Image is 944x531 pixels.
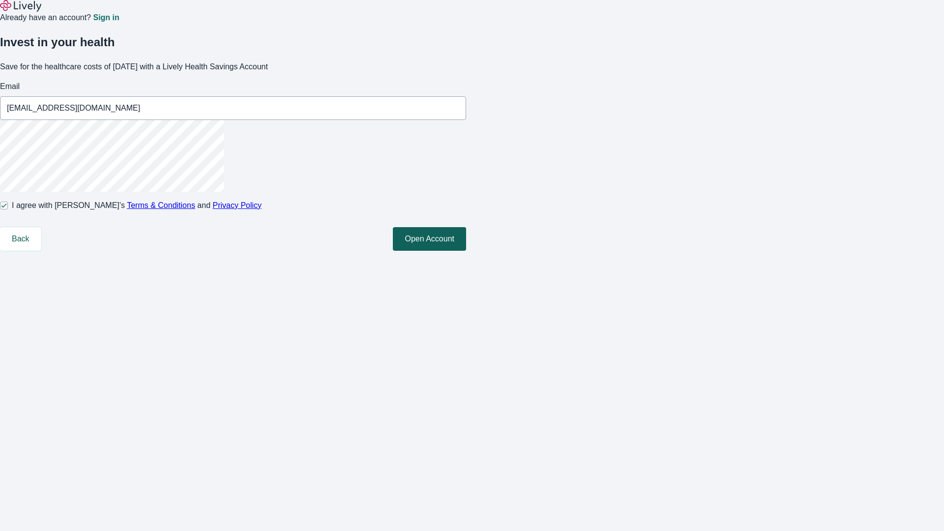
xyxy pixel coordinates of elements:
[93,14,119,22] a: Sign in
[12,200,262,211] span: I agree with [PERSON_NAME]’s and
[127,201,195,209] a: Terms & Conditions
[213,201,262,209] a: Privacy Policy
[393,227,466,251] button: Open Account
